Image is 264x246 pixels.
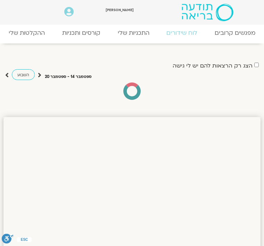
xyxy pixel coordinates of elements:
a: השבוע [12,69,35,80]
a: מפגשים קרובים [206,26,264,40]
a: התכניות שלי [109,26,158,40]
p: ספטמבר 14 - ספטמבר 20 [45,73,92,80]
span: [PERSON_NAME] [106,8,134,12]
a: לוח שידורים [158,26,206,40]
label: הצג רק הרצאות להם יש לי גישה [173,63,253,69]
a: קורסים ותכניות [53,26,109,40]
span: השבוע [17,72,29,78]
